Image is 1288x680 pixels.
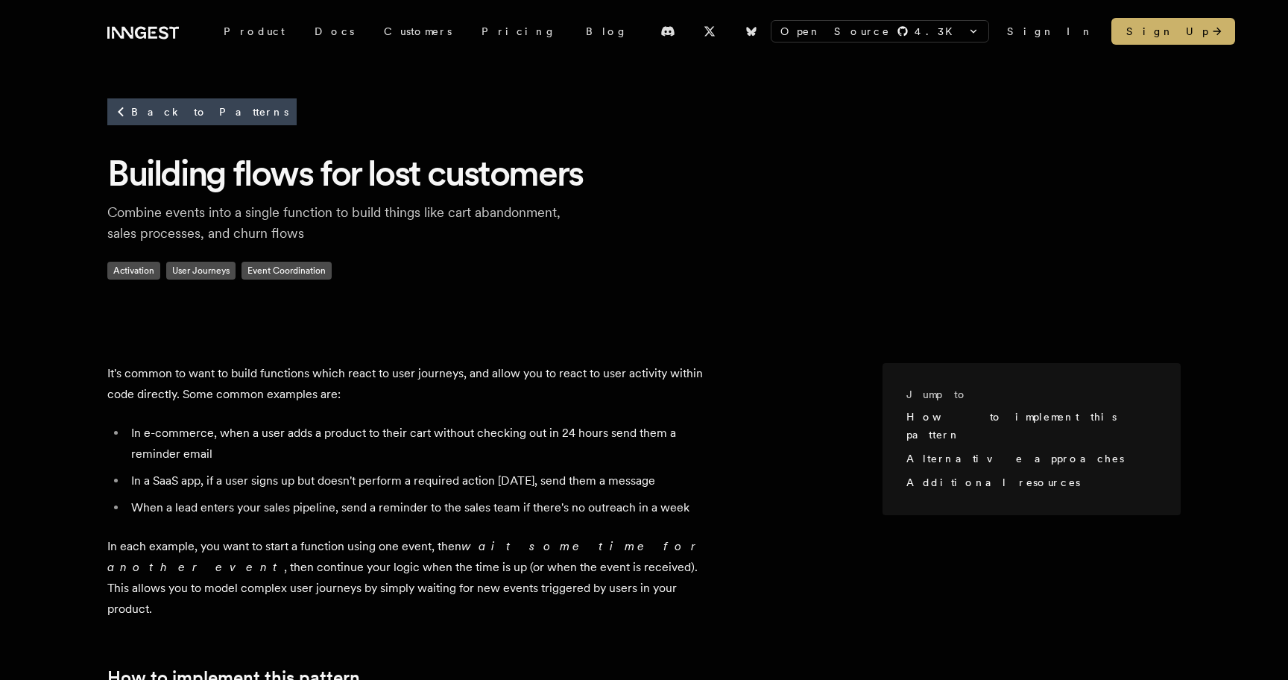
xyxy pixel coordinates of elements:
span: Open Source [780,24,891,39]
a: Blog [571,18,643,45]
li: In a SaaS app, if a user signs up but doesn't perform a required action [DATE], send them a message [127,470,704,491]
li: When a lead enters your sales pipeline, send a reminder to the sales team if there's no outreach ... [127,497,704,518]
a: Customers [369,18,467,45]
li: In e-commerce, when a user adds a product to their cart without checking out in 24 hours send the... [127,423,704,465]
a: Discord [651,19,684,43]
a: Sign Up [1111,18,1235,45]
span: User Journeys [166,262,236,280]
a: X [693,19,726,43]
a: Additional resources [906,476,1080,488]
a: Alternative approaches [906,453,1123,465]
span: Activation [107,262,160,280]
p: It's common to want to build functions which react to user journeys, and allow you to react to us... [107,363,704,405]
a: Pricing [467,18,571,45]
h3: Jump to [906,387,1145,402]
a: Bluesky [735,19,768,43]
h1: Building flows for lost customers [107,150,1181,196]
a: Back to Patterns [107,98,297,125]
a: How to implement this pattern [906,411,1117,441]
p: Combine events into a single function to build things like cart abandonment, sales processes, and... [107,202,584,244]
span: 4.3 K [915,24,962,39]
div: Product [209,18,300,45]
span: Event Coordination [241,262,332,280]
p: In each example, you want to start a function using one event, then , then continue your logic wh... [107,536,704,620]
a: Docs [300,18,369,45]
a: Sign In [1007,24,1093,39]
